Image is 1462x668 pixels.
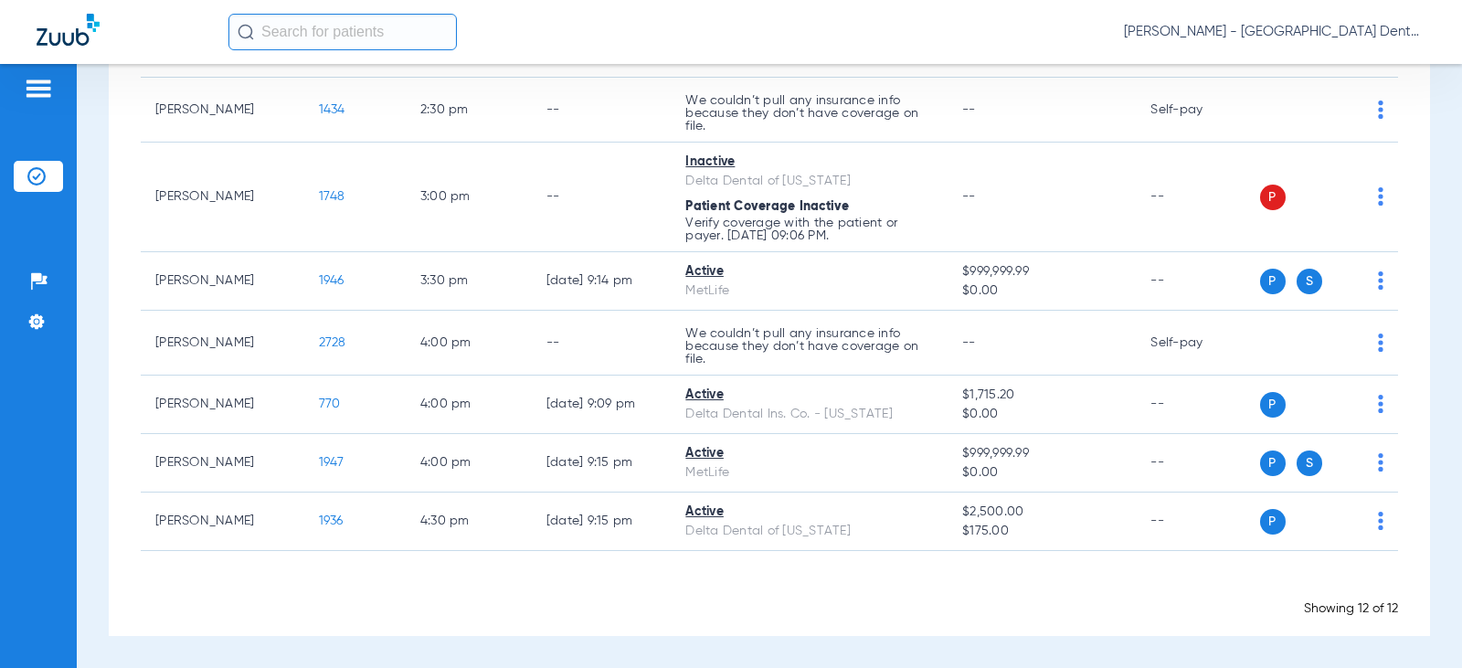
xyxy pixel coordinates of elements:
td: -- [1136,376,1259,434]
span: -- [962,336,976,349]
span: P [1260,392,1286,418]
div: Inactive [685,153,933,172]
td: -- [532,78,672,143]
td: -- [532,311,672,376]
img: Search Icon [238,24,254,40]
span: 1946 [319,274,344,287]
td: 4:00 PM [406,434,532,493]
td: 2:30 PM [406,78,532,143]
span: -- [962,103,976,116]
div: Active [685,444,933,463]
td: [PERSON_NAME] [141,434,304,493]
span: $0.00 [962,405,1121,424]
span: P [1260,269,1286,294]
td: Self-pay [1136,78,1259,143]
span: $0.00 [962,463,1121,482]
td: 4:30 PM [406,493,532,551]
img: group-dot-blue.svg [1378,271,1383,290]
span: P [1260,451,1286,476]
img: hamburger-icon [24,78,53,100]
td: [DATE] 9:15 PM [532,493,672,551]
img: group-dot-blue.svg [1378,334,1383,352]
div: Active [685,386,933,405]
span: Patient Coverage Inactive [685,200,849,213]
div: Delta Dental Ins. Co. - [US_STATE] [685,405,933,424]
td: [PERSON_NAME] [141,78,304,143]
td: -- [532,143,672,252]
span: S [1297,269,1322,294]
td: [PERSON_NAME] [141,311,304,376]
td: Self-pay [1136,311,1259,376]
input: Search for patients [228,14,457,50]
span: $2,500.00 [962,503,1121,522]
span: 770 [319,398,341,410]
td: [PERSON_NAME] [141,143,304,252]
td: [DATE] 9:14 PM [532,252,672,311]
td: [DATE] 9:15 PM [532,434,672,493]
p: Verify coverage with the patient or payer. [DATE] 09:06 PM. [685,217,933,242]
div: MetLife [685,463,933,482]
td: [DATE] 9:09 PM [532,376,672,434]
span: S [1297,451,1322,476]
td: [PERSON_NAME] [141,376,304,434]
td: -- [1136,493,1259,551]
td: -- [1136,252,1259,311]
span: 1947 [319,456,344,469]
span: $0.00 [962,281,1121,301]
span: $1,715.20 [962,386,1121,405]
span: P [1260,185,1286,210]
td: [PERSON_NAME] [141,252,304,311]
span: 2728 [319,336,346,349]
p: We couldn’t pull any insurance info because they don’t have coverage on file. [685,327,933,366]
td: 4:00 PM [406,376,532,434]
div: Delta Dental of [US_STATE] [685,172,933,191]
span: Showing 12 of 12 [1304,602,1398,615]
span: 1748 [319,190,345,203]
span: $999,999.99 [962,262,1121,281]
td: 3:00 PM [406,143,532,252]
span: $999,999.99 [962,444,1121,463]
img: group-dot-blue.svg [1378,187,1383,206]
span: 1434 [319,103,345,116]
td: [PERSON_NAME] [141,493,304,551]
img: Zuub Logo [37,14,100,46]
span: -- [962,190,976,203]
img: group-dot-blue.svg [1378,101,1383,119]
div: Active [685,503,933,522]
img: group-dot-blue.svg [1378,453,1383,472]
img: group-dot-blue.svg [1378,395,1383,413]
div: MetLife [685,281,933,301]
p: We couldn’t pull any insurance info because they don’t have coverage on file. [685,94,933,133]
td: -- [1136,434,1259,493]
div: Delta Dental of [US_STATE] [685,522,933,541]
span: P [1260,509,1286,535]
td: -- [1136,143,1259,252]
span: $175.00 [962,522,1121,541]
img: group-dot-blue.svg [1378,512,1383,530]
span: 1936 [319,514,344,527]
div: Active [685,262,933,281]
td: 3:30 PM [406,252,532,311]
td: 4:00 PM [406,311,532,376]
span: [PERSON_NAME] - [GEOGRAPHIC_DATA] Dental Care [1124,23,1425,41]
